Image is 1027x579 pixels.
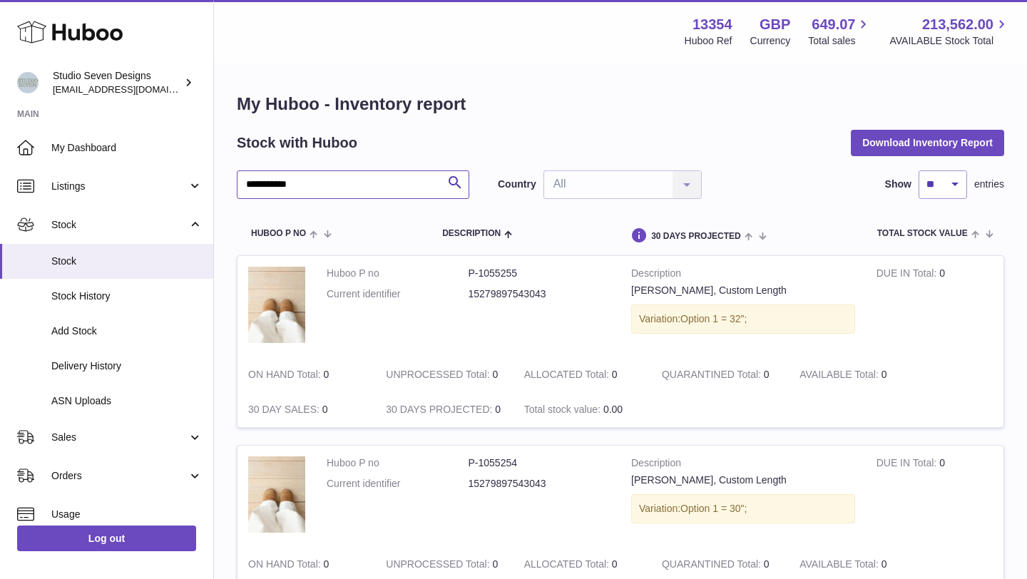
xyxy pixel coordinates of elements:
label: Show [885,178,911,191]
strong: 30 DAYS PROJECTED [386,404,495,419]
dt: Current identifier [327,477,469,491]
td: 0 [866,256,1003,357]
span: Usage [51,508,203,521]
dt: Current identifier [327,287,469,301]
td: 0 [789,357,926,392]
strong: QUARANTINED Total [662,369,764,384]
span: Huboo P no [251,229,306,238]
dd: 15279897543043 [469,477,610,491]
td: 0 [513,357,651,392]
button: Download Inventory Report [851,130,1004,155]
span: Stock [51,255,203,268]
span: 213,562.00 [922,15,993,34]
strong: UNPROCESSED Total [386,558,492,573]
strong: 13354 [693,15,732,34]
strong: DUE IN Total [877,267,939,282]
strong: 30 DAY SALES [248,404,322,419]
div: Studio Seven Designs [53,69,181,96]
span: Stock History [51,289,203,303]
dd: P-1055255 [469,267,610,280]
span: Orders [51,469,188,483]
img: contact.studiosevendesigns@gmail.com [17,72,39,93]
span: Total sales [808,34,872,48]
strong: UNPROCESSED Total [386,369,492,384]
strong: ON HAND Total [248,369,324,384]
strong: GBP [760,15,790,34]
span: Delivery History [51,359,203,373]
a: 649.07 Total sales [808,15,872,48]
span: 649.07 [812,15,855,34]
td: 0 [375,357,513,392]
span: Stock [51,218,188,232]
span: 0 [764,369,770,380]
h2: Stock with Huboo [237,133,357,153]
span: entries [974,178,1004,191]
strong: QUARANTINED Total [662,558,764,573]
label: Country [498,178,536,191]
strong: ALLOCATED Total [524,558,612,573]
strong: AVAILABLE Total [799,369,881,384]
div: Variation: [631,494,855,523]
strong: ALLOCATED Total [524,369,612,384]
span: 0.00 [603,404,623,415]
img: product image [248,267,305,343]
span: Description [442,229,501,238]
span: 0 [764,558,770,570]
span: ASN Uploads [51,394,203,408]
strong: Description [631,456,855,473]
dd: 15279897543043 [469,287,610,301]
span: Add Stock [51,324,203,338]
span: Listings [51,180,188,193]
td: 0 [866,446,1003,547]
div: [PERSON_NAME], Custom Length [631,284,855,297]
span: 30 DAYS PROJECTED [651,232,741,241]
span: Option 1 = 32"; [680,313,747,324]
td: 0 [375,392,513,427]
strong: Total stock value [524,404,603,419]
strong: ON HAND Total [248,558,324,573]
div: Huboo Ref [685,34,732,48]
span: My Dashboard [51,141,203,155]
div: [PERSON_NAME], Custom Length [631,473,855,487]
strong: AVAILABLE Total [799,558,881,573]
span: AVAILABLE Stock Total [889,34,1010,48]
span: Total stock value [877,229,968,238]
a: 213,562.00 AVAILABLE Stock Total [889,15,1010,48]
dt: Huboo P no [327,456,469,470]
a: Log out [17,526,196,551]
h1: My Huboo - Inventory report [237,93,1004,116]
span: [EMAIL_ADDRESS][DOMAIN_NAME] [53,83,210,95]
strong: DUE IN Total [877,457,939,472]
strong: Description [631,267,855,284]
td: 0 [237,392,375,427]
dt: Huboo P no [327,267,469,280]
span: Option 1 = 30"; [680,503,747,514]
div: Variation: [631,304,855,334]
div: Currency [750,34,791,48]
dd: P-1055254 [469,456,610,470]
span: Sales [51,431,188,444]
img: product image [248,456,305,533]
td: 0 [237,357,375,392]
